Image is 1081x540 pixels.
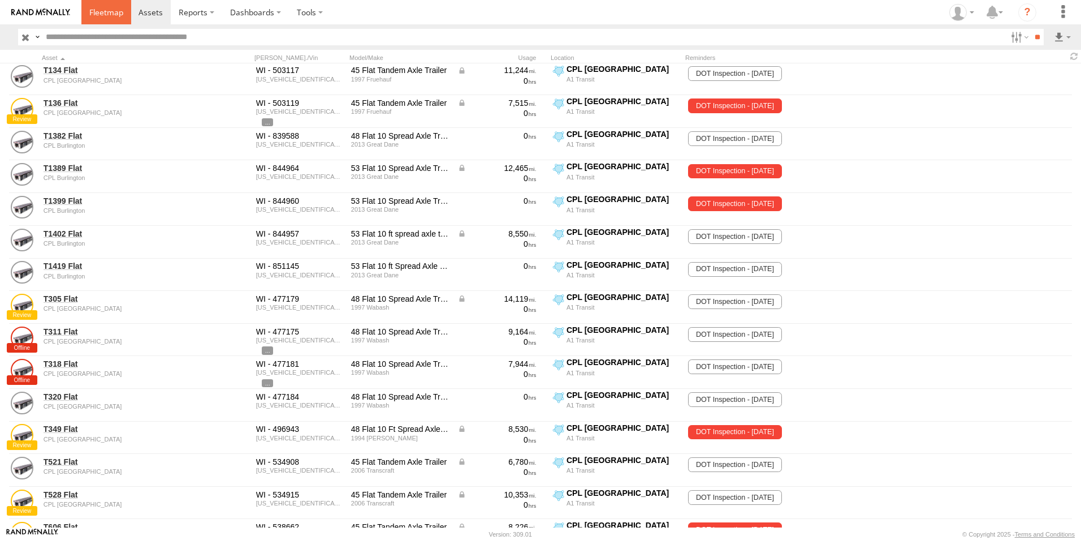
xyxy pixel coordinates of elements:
div: Data from Vehicle CANbus [457,490,537,500]
div: 53 Flat 10 ft Spread Axle Trailer [351,261,449,271]
span: DOT Inspection - 03/31/2026 [688,359,781,374]
div: Model/Make [349,54,451,62]
a: View Asset Details [11,327,33,349]
div: WI - 477184 [256,392,343,402]
label: Click to View Current Location [551,357,681,388]
div: Usage [456,54,546,62]
a: T528 Flat [44,490,198,500]
div: 0 [457,261,537,271]
a: T349 Flat [44,424,198,434]
div: 1H2P04526VW020006 [256,108,343,115]
span: DOT Inspection - 03/31/2026 [688,229,781,244]
div: 1GRDM0625DH717991 [256,272,343,278]
a: T318 Flat [44,359,198,369]
div: Click to Sort [42,54,200,62]
div: CPL [GEOGRAPHIC_DATA] [567,325,679,335]
div: 0 [457,173,537,183]
div: undefined [44,370,198,377]
div: undefined [44,109,198,116]
div: undefined [44,174,198,181]
span: DOT Inspection - 08/31/2026 [688,294,781,309]
a: T320 Flat [44,392,198,402]
div: A1 Transit [567,336,679,344]
div: WI - 538662 [256,522,343,532]
label: Search Query [33,29,42,45]
div: A1 Transit [567,271,679,279]
div: undefined [44,338,198,345]
div: 48 Flat 10 Spread Axle Trailer [351,392,449,402]
div: 1JJF4827XVL403701 [256,402,343,409]
div: A1 Transit [567,434,679,442]
a: View Asset Details [11,424,33,447]
div: WI - 839588 [256,131,343,141]
div: CPL [GEOGRAPHIC_DATA] [567,194,679,204]
div: CPL [GEOGRAPHIC_DATA] [567,423,679,433]
span: DOT Inspection - 06/01/2025 [688,425,781,440]
div: Data from Vehicle CANbus [457,98,537,108]
a: T136 Flat [44,98,198,108]
div: A1 Transit [567,75,679,83]
div: © Copyright 2025 - [962,531,1075,538]
div: 1997 Wabash [351,304,449,311]
div: undefined [44,273,198,280]
label: Search Filter Options [1006,29,1031,45]
div: 2006 Transcraft [351,500,449,507]
a: View Asset Details [11,490,33,512]
div: 1JJF48275VL402732 [256,337,343,344]
div: 53 Flat 10 Spread Axle Trailer [351,196,449,206]
a: View Asset Details [11,98,33,121]
a: T305 Flat [44,294,198,304]
div: 1997 Fruehauf [351,76,449,83]
a: T606 Flat [44,522,198,532]
div: undefined [44,240,198,247]
div: WI - 534915 [256,490,343,500]
label: Click to View Current Location [551,423,681,453]
div: CPL [GEOGRAPHIC_DATA] [567,390,679,400]
div: WI - 477179 [256,294,343,304]
div: Location [551,54,681,62]
span: DOT Inspection - 04/01/2025 [688,98,781,113]
div: 9,164 [457,327,537,337]
span: View Asset Details to show all tags [262,118,273,126]
label: Click to View Current Location [551,96,681,127]
a: View Asset Details [11,196,33,218]
a: T134 Flat [44,65,198,75]
div: 0 [457,467,537,477]
div: 2013 Great Dane [351,272,449,278]
div: WI - 477175 [256,327,343,337]
div: A1 Transit [567,369,679,377]
div: 0 [457,337,537,347]
a: T1389 Flat [44,163,198,173]
div: CPL [GEOGRAPHIC_DATA] [567,520,679,530]
a: View Asset Details [11,229,33,251]
div: 1TTF4520361079714 [256,500,343,507]
div: Jay Hammerstrom [945,4,978,21]
a: Terms and Conditions [1015,531,1075,538]
div: A1 Transit [567,173,679,181]
div: CPL [GEOGRAPHIC_DATA] [567,227,679,237]
span: DOT Inspection - 08/31/2026 [688,457,781,472]
a: View Asset Details [11,131,33,153]
div: 0 [457,239,537,249]
div: CPL [GEOGRAPHIC_DATA] [567,129,679,139]
a: T521 Flat [44,457,198,467]
a: View Asset Details [11,392,33,414]
div: A1 Transit [567,238,679,246]
div: 1GRDM0624DH716797 [256,206,343,213]
div: 1997 Fruehauf [351,108,449,115]
span: DOT Inspection - 07/01/2025 [688,196,781,211]
div: 1997 Wabash [351,402,449,409]
div: 1997 Wabash [351,369,449,376]
div: Data from Vehicle CANbus [457,457,537,467]
span: DOT Inspection - 08/31/2026 [688,66,781,81]
div: A1 Transit [567,108,679,115]
a: View Asset Details [11,163,33,186]
div: WI - 844964 [256,163,343,173]
a: T1419 Flat [44,261,198,271]
div: 45 Flat Tandem Axle Trailer [351,98,449,108]
span: DOT Inspection - 08/31/2026 [688,262,781,277]
label: Click to View Current Location [551,64,681,95]
div: WI - 851145 [256,261,343,271]
div: CPL [GEOGRAPHIC_DATA] [567,260,679,270]
span: View Asset Details to show all tags [262,379,273,387]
